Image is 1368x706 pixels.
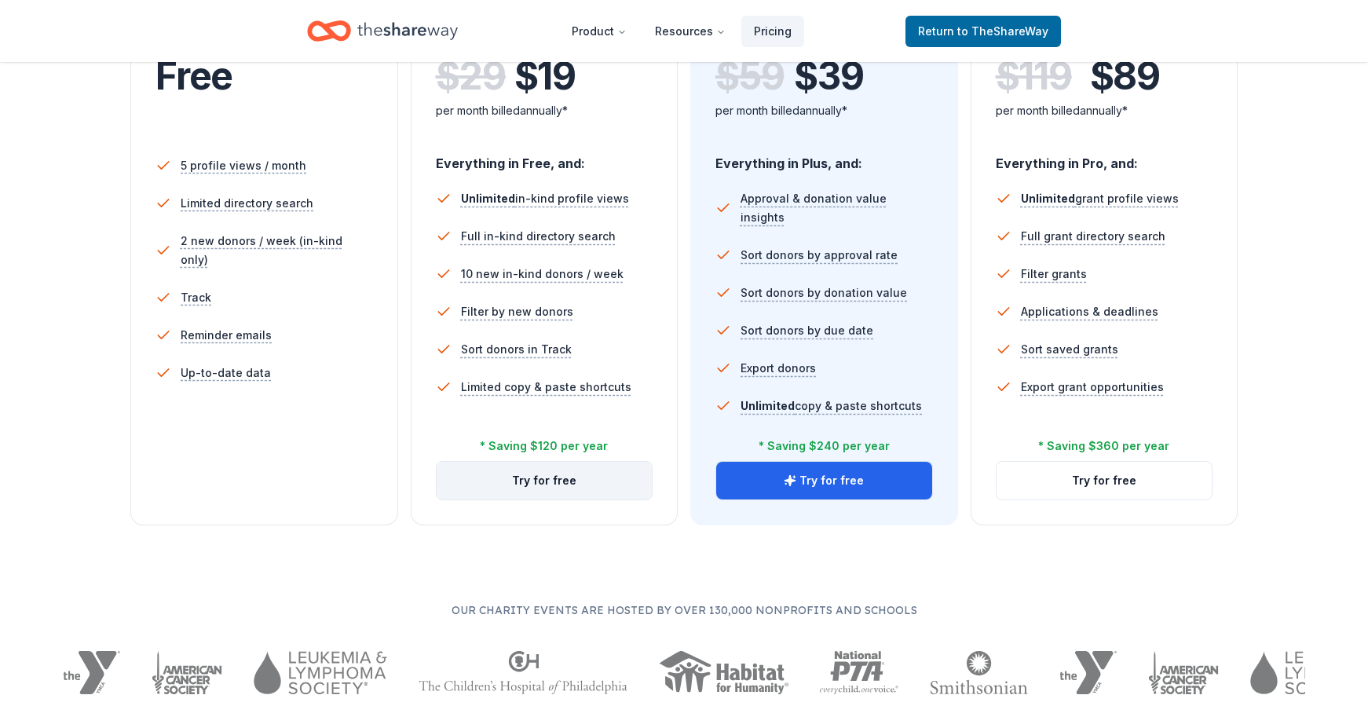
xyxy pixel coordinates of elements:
span: Limited copy & paste shortcuts [461,378,631,397]
span: 10 new in-kind donors / week [461,265,624,283]
span: Track [181,288,211,307]
span: Sort donors by due date [741,321,873,340]
img: YMCA [1059,651,1117,694]
span: Return [918,22,1048,41]
span: Applications & deadlines [1021,302,1158,321]
span: Unlimited [741,399,795,412]
span: Unlimited [1021,192,1075,205]
span: Up-to-date data [181,364,271,382]
span: $ 19 [514,54,576,98]
div: * Saving $360 per year [1038,437,1169,455]
a: Returnto TheShareWay [905,16,1061,47]
img: Leukemia & Lymphoma Society [254,651,386,694]
span: Export donors [741,359,816,378]
div: Everything in Plus, and: [715,141,933,174]
span: Full in-kind directory search [461,227,616,246]
span: Filter by new donors [461,302,573,321]
span: Reminder emails [181,326,272,345]
span: in-kind profile views [461,192,629,205]
img: American Cancer Society [152,651,223,694]
img: Smithsonian [930,651,1028,694]
button: Try for free [997,462,1213,499]
span: grant profile views [1021,192,1179,205]
img: The Children's Hospital of Philadelphia [419,651,627,694]
span: Approval & donation value insights [741,189,933,227]
span: 2 new donors / week (in-kind only) [181,232,373,269]
span: Sort donors in Track [461,340,572,359]
span: Unlimited [461,192,515,205]
div: Everything in Pro, and: [996,141,1213,174]
div: Everything in Free, and: [436,141,653,174]
span: 5 profile views / month [181,156,306,175]
div: per month billed annually* [436,101,653,120]
span: Filter grants [1021,265,1087,283]
a: Pricing [741,16,804,47]
img: American Cancer Society [1148,651,1220,694]
img: Habitat for Humanity [659,651,788,694]
span: Sort saved grants [1021,340,1118,359]
span: Sort donors by approval rate [741,246,898,265]
button: Product [559,16,639,47]
div: * Saving $120 per year [480,437,608,455]
div: * Saving $240 per year [759,437,890,455]
span: to TheShareWay [957,24,1048,38]
button: Try for free [716,462,932,499]
span: Free [155,53,232,99]
span: Full grant directory search [1021,227,1165,246]
span: $ 89 [1090,54,1160,98]
a: Home [307,13,458,49]
button: Try for free [437,462,653,499]
span: Export grant opportunities [1021,378,1164,397]
img: National PTA [820,651,899,694]
p: Our charity events are hosted by over 130,000 nonprofits and schools [63,601,1305,620]
div: per month billed annually* [996,101,1213,120]
img: YMCA [63,651,120,694]
span: copy & paste shortcuts [741,399,922,412]
nav: Main [559,13,804,49]
div: per month billed annually* [715,101,933,120]
span: Limited directory search [181,194,313,213]
span: $ 39 [794,54,863,98]
span: Sort donors by donation value [741,283,907,302]
button: Resources [642,16,738,47]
